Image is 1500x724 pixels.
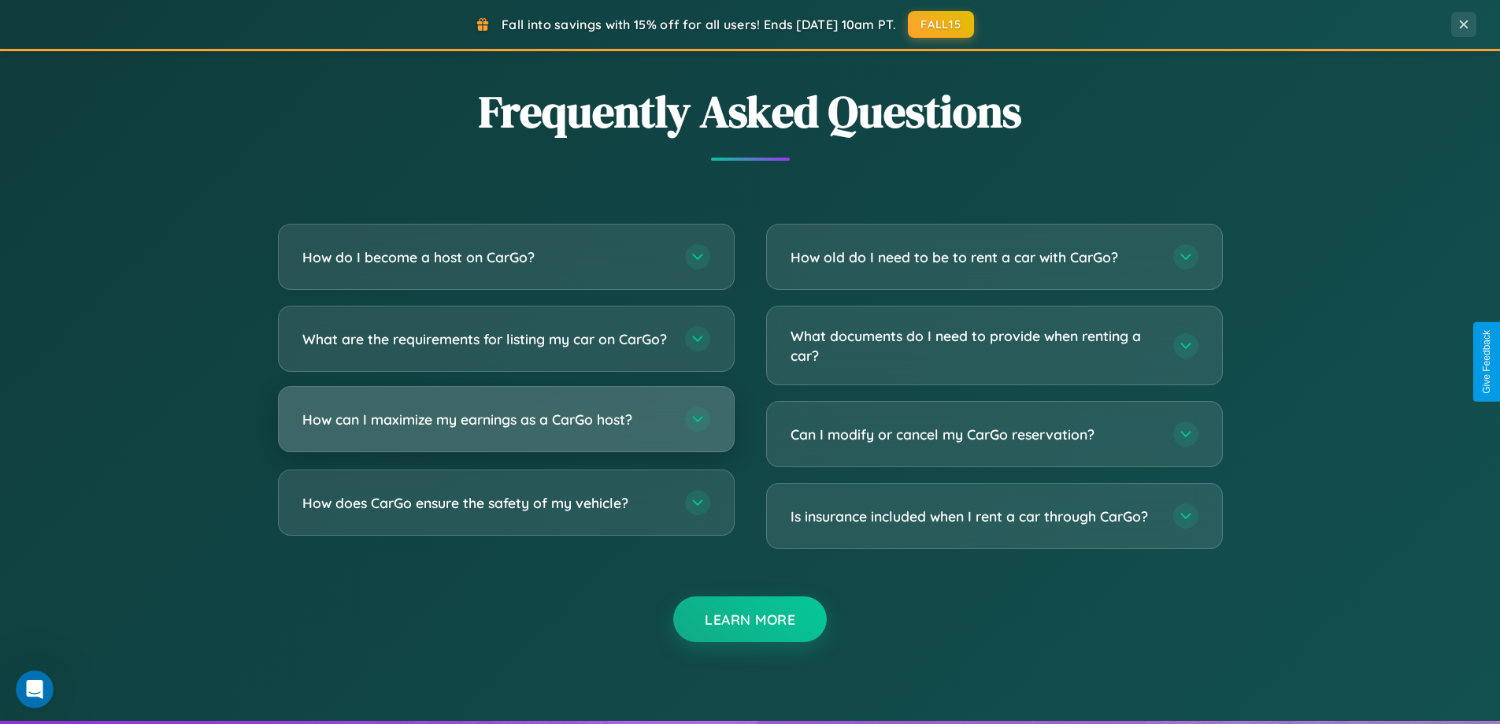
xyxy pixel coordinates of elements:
[791,326,1157,365] h3: What documents do I need to provide when renting a car?
[302,493,669,513] h3: How does CarGo ensure the safety of my vehicle?
[302,329,669,349] h3: What are the requirements for listing my car on CarGo?
[302,247,669,267] h3: How do I become a host on CarGo?
[1481,330,1492,394] div: Give Feedback
[791,247,1157,267] h3: How old do I need to be to rent a car with CarGo?
[908,11,974,38] button: FALL15
[791,507,1157,526] h3: Is insurance included when I rent a car through CarGo?
[278,81,1223,142] h2: Frequently Asked Questions
[16,670,54,708] iframe: Intercom live chat
[791,425,1157,444] h3: Can I modify or cancel my CarGo reservation?
[302,410,669,429] h3: How can I maximize my earnings as a CarGo host?
[502,17,896,32] span: Fall into savings with 15% off for all users! Ends [DATE] 10am PT.
[673,596,827,642] button: Learn More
